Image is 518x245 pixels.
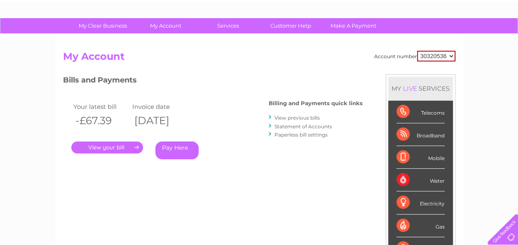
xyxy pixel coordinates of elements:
[394,35,412,41] a: Energy
[63,74,363,89] h3: Bills and Payments
[71,101,131,112] td: Your latest bill
[269,100,363,106] h4: Billing and Payments quick links
[130,112,190,129] th: [DATE]
[396,123,445,146] div: Broadband
[417,35,441,41] a: Telecoms
[130,101,190,112] td: Invoice date
[69,18,137,33] a: My Clear Business
[274,123,332,130] a: Statement of Accounts
[388,77,453,100] div: MY SERVICES
[71,141,143,153] a: .
[319,18,387,33] a: Make A Payment
[18,21,60,47] img: logo.png
[463,35,483,41] a: Contact
[396,214,445,237] div: Gas
[194,18,262,33] a: Services
[373,35,389,41] a: Water
[71,112,131,129] th: -£67.39
[257,18,325,33] a: Customer Help
[274,132,328,138] a: Paperless bill settings
[155,141,199,159] a: Pay Here
[65,5,454,40] div: Clear Business is a trading name of Verastar Limited (registered in [GEOGRAPHIC_DATA] No. 3667643...
[396,101,445,123] div: Telecoms
[401,85,419,92] div: LIVE
[446,35,458,41] a: Blog
[374,51,455,61] div: Account number
[491,35,510,41] a: Log out
[63,51,455,66] h2: My Account
[396,169,445,191] div: Water
[274,115,320,121] a: View previous bills
[396,191,445,214] div: Electricity
[396,146,445,169] div: Mobile
[131,18,199,33] a: My Account
[363,4,420,14] a: 0333 014 3131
